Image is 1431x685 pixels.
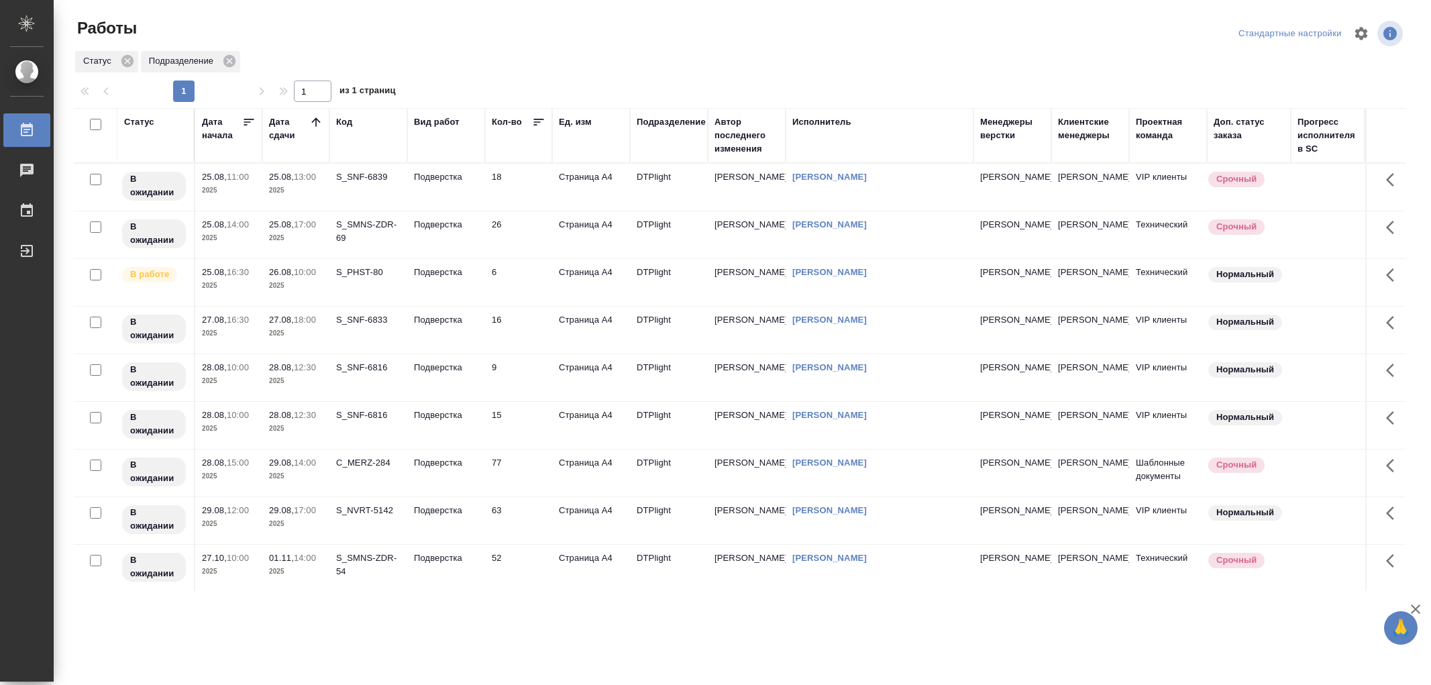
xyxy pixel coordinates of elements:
div: S_SNF-6816 [336,409,401,422]
p: Нормальный [1216,506,1274,519]
div: C_MERZ-284 [336,456,401,470]
p: 2025 [202,470,256,483]
p: 10:00 [227,553,249,563]
a: [PERSON_NAME] [792,458,867,468]
p: 26.08, [269,267,294,277]
td: Страница А4 [552,545,630,592]
p: В ожидании [130,411,178,437]
p: Срочный [1216,458,1257,472]
p: В ожидании [130,315,178,342]
span: Настроить таблицу [1345,17,1377,50]
td: [PERSON_NAME] [708,354,786,401]
a: [PERSON_NAME] [792,172,867,182]
td: [PERSON_NAME] [708,545,786,592]
div: Исполнитель [792,115,851,129]
td: [PERSON_NAME] [708,402,786,449]
td: [PERSON_NAME] [1051,402,1129,449]
p: 2025 [269,279,323,293]
td: [PERSON_NAME] [1051,545,1129,592]
span: из 1 страниц [339,83,396,102]
span: Посмотреть информацию [1377,21,1406,46]
p: 28.08, [269,410,294,420]
button: Здесь прячутся важные кнопки [1378,545,1410,577]
p: Подверстка [414,313,478,327]
td: Страница А4 [552,450,630,496]
td: [PERSON_NAME] [1051,164,1129,211]
p: 29.08, [202,505,227,515]
p: 16:30 [227,315,249,325]
p: 14:00 [227,219,249,229]
p: 27.08, [202,315,227,325]
td: Технический [1129,259,1207,306]
button: 🙏 [1384,611,1418,645]
td: [PERSON_NAME] [708,450,786,496]
p: 2025 [269,327,323,340]
td: [PERSON_NAME] [708,307,786,354]
p: 2025 [202,231,256,245]
p: 14:00 [294,553,316,563]
a: [PERSON_NAME] [792,362,867,372]
div: Исполнитель назначен, приступать к работе пока рано [121,456,187,488]
p: 2025 [202,517,256,531]
div: Подразделение [141,51,240,72]
p: 11:00 [227,172,249,182]
p: В ожидании [130,506,178,533]
button: Здесь прячутся важные кнопки [1378,307,1410,339]
td: DTPlight [630,450,708,496]
div: Вид работ [414,115,460,129]
p: [PERSON_NAME] [980,218,1045,231]
td: [PERSON_NAME] [1051,497,1129,544]
p: Статус [83,54,116,68]
p: 12:30 [294,410,316,420]
p: Подверстка [414,361,478,374]
span: 🙏 [1389,614,1412,642]
p: 12:00 [227,505,249,515]
div: S_SNF-6816 [336,361,401,374]
td: 15 [485,402,552,449]
td: [PERSON_NAME] [1051,307,1129,354]
td: Страница А4 [552,307,630,354]
p: В ожидании [130,363,178,390]
p: Подверстка [414,170,478,184]
td: 6 [485,259,552,306]
td: 77 [485,450,552,496]
td: 26 [485,211,552,258]
div: Клиентские менеджеры [1058,115,1122,142]
p: [PERSON_NAME] [980,551,1045,565]
p: 28.08, [202,410,227,420]
div: Код [336,115,352,129]
td: 52 [485,545,552,592]
a: [PERSON_NAME] [792,267,867,277]
div: S_PHST-80 [336,266,401,279]
td: Страница А4 [552,402,630,449]
p: [PERSON_NAME] [980,456,1045,470]
button: Здесь прячутся важные кнопки [1378,497,1410,529]
p: 14:00 [294,458,316,468]
div: Статус [75,51,138,72]
div: Исполнитель назначен, приступать к работе пока рано [121,551,187,583]
p: [PERSON_NAME] [980,361,1045,374]
a: [PERSON_NAME] [792,410,867,420]
p: Нормальный [1216,363,1274,376]
p: 01.11, [269,553,294,563]
td: DTPlight [630,545,708,592]
p: Нормальный [1216,411,1274,424]
td: Страница А4 [552,259,630,306]
p: Подверстка [414,218,478,231]
td: Технический [1129,545,1207,592]
p: Нормальный [1216,268,1274,281]
p: 2025 [202,327,256,340]
td: Страница А4 [552,164,630,211]
p: Срочный [1216,172,1257,186]
td: VIP клиенты [1129,164,1207,211]
p: [PERSON_NAME] [980,409,1045,422]
td: [PERSON_NAME] [708,211,786,258]
p: В работе [130,268,169,281]
div: Автор последнего изменения [714,115,779,156]
p: 2025 [269,565,323,578]
div: Дата начала [202,115,242,142]
td: DTPlight [630,307,708,354]
div: Исполнитель назначен, приступать к работе пока рано [121,218,187,250]
td: [PERSON_NAME] [708,164,786,211]
div: Ед. изм [559,115,592,129]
